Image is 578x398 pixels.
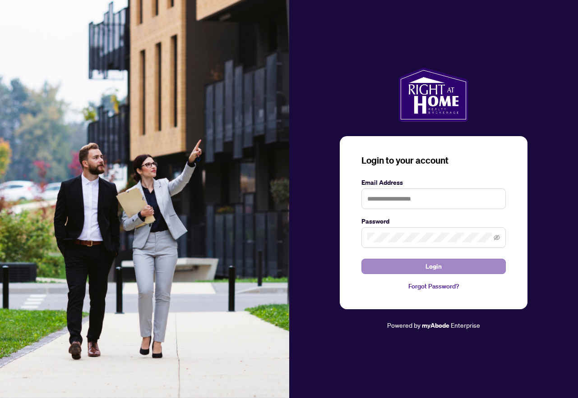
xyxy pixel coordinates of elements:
[361,178,506,188] label: Email Address
[422,320,449,330] a: myAbode
[361,281,506,291] a: Forgot Password?
[361,154,506,167] h3: Login to your account
[494,234,500,241] span: eye-invisible
[361,259,506,274] button: Login
[451,321,480,329] span: Enterprise
[361,216,506,226] label: Password
[387,321,421,329] span: Powered by
[398,68,468,122] img: ma-logo
[425,259,442,274] span: Login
